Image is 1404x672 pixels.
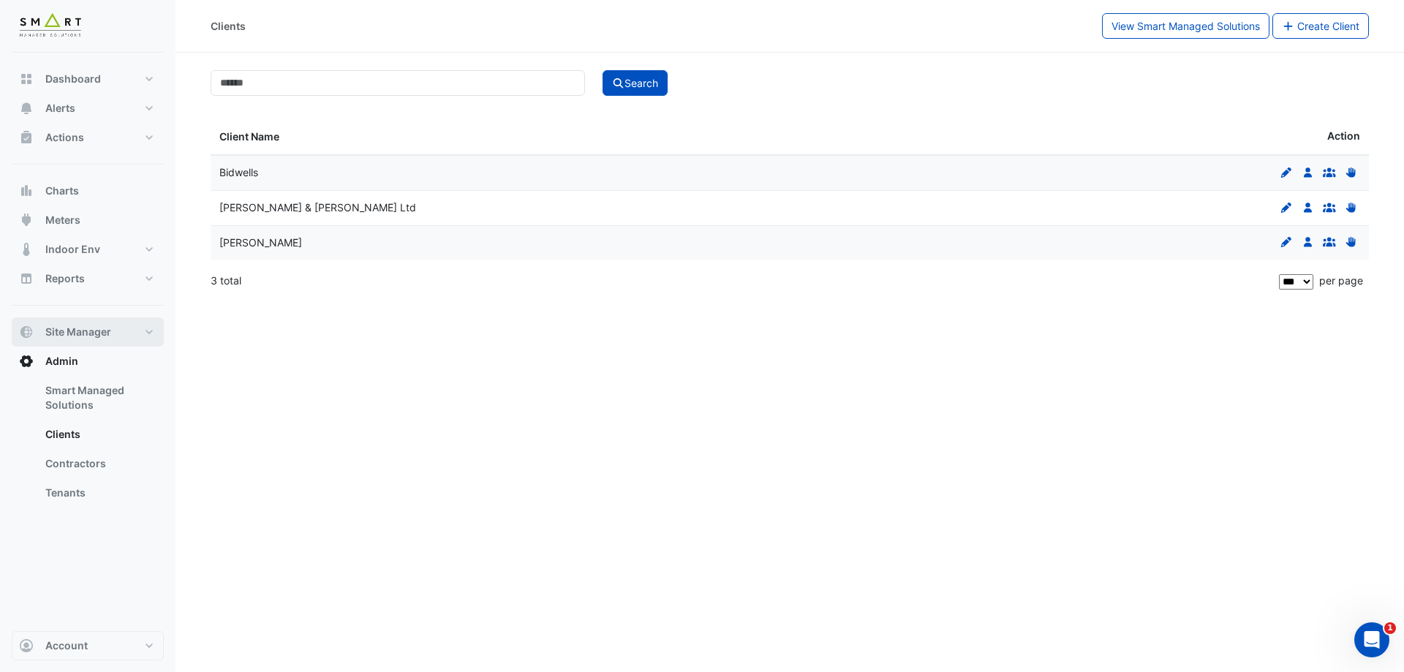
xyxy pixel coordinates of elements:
div: 3 total [211,263,1276,299]
div: Admin [12,376,164,513]
button: Site Manager [12,317,164,347]
button: Reports [12,264,164,293]
a: Smart Managed Solutions [34,376,164,420]
span: Charts [45,184,79,198]
span: Site Manager [45,325,111,339]
img: Company Logo [18,12,83,41]
span: 1 [1384,622,1396,634]
app-icon: Indoor Env [19,242,34,257]
span: per page [1319,274,1363,287]
span: Indoor Env [45,242,100,257]
span: Reports [45,271,85,286]
iframe: Intercom live chat [1354,622,1389,657]
button: Create Client [1272,13,1370,39]
span: Create Client [1297,20,1359,32]
fa-icon: Edit [1280,201,1293,214]
span: Account [45,638,88,653]
span: MAPP [219,236,302,249]
app-icon: Actions [19,130,34,145]
span: Admin [45,354,78,369]
button: Admin [12,347,164,376]
fa-icon: Permissions [1345,236,1358,249]
fa-icon: Groups [1323,236,1336,249]
button: Search [603,70,668,96]
fa-icon: Users [1302,201,1315,214]
fa-icon: Groups [1323,166,1336,178]
app-icon: Charts [19,184,34,198]
button: Account [12,631,164,660]
span: Alerts [45,101,75,116]
div: Clients [211,18,246,34]
app-icon: Dashboard [19,72,34,86]
button: View Smart Managed Solutions [1102,13,1269,39]
button: Charts [12,176,164,205]
fa-icon: Edit [1280,166,1293,178]
datatable-header-cell: Client Name [211,119,790,155]
a: Contractors [34,449,164,478]
span: View Smart Managed Solutions [1111,20,1260,32]
app-icon: Site Manager [19,325,34,339]
fa-icon: Users [1302,166,1315,178]
a: Tenants [34,478,164,507]
fa-icon: Permissions [1345,166,1358,178]
span: Actions [45,130,84,145]
button: Alerts [12,94,164,123]
span: Client Name [219,130,279,143]
span: Bidwells [219,166,258,178]
span: Dashboard [45,72,101,86]
a: Clients [34,420,164,449]
fa-icon: Edit [1280,236,1293,249]
fa-icon: Permissions [1345,201,1358,214]
app-icon: Alerts [19,101,34,116]
span: Meters [45,213,80,227]
button: Actions [12,123,164,152]
button: Meters [12,205,164,235]
app-icon: Meters [19,213,34,227]
span: Cushman & Wakefield Ltd [219,201,416,214]
app-icon: Reports [19,271,34,286]
app-icon: Admin [19,354,34,369]
fa-icon: Groups [1323,201,1336,214]
fa-icon: Users [1302,236,1315,249]
span: Action [1327,128,1360,145]
button: Indoor Env [12,235,164,264]
button: Dashboard [12,64,164,94]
